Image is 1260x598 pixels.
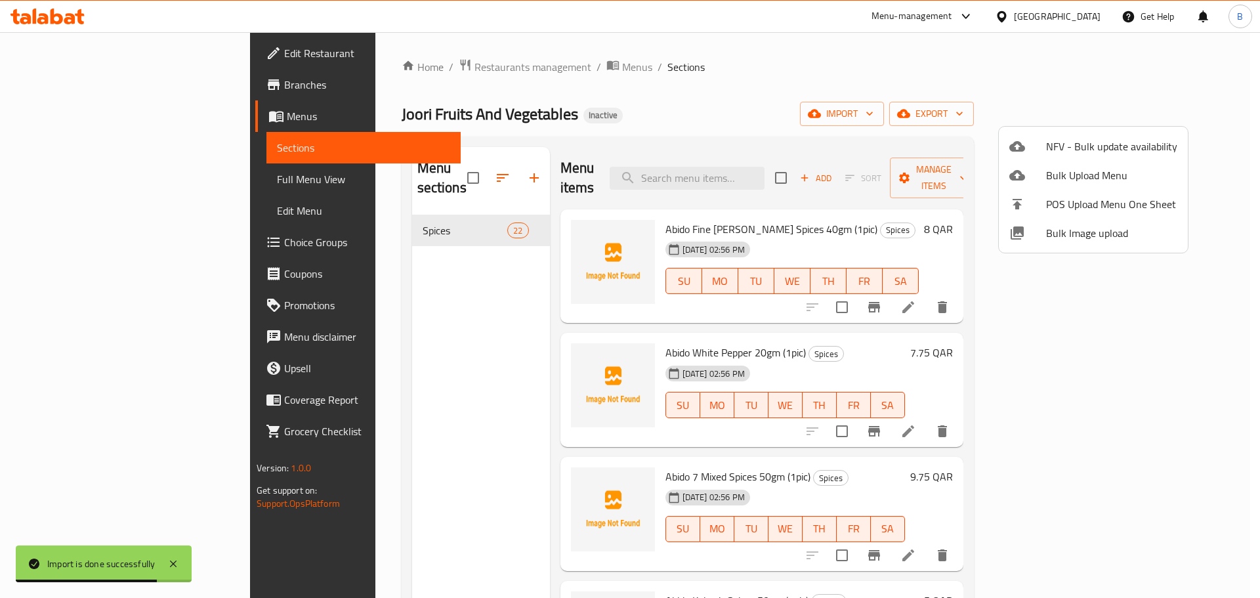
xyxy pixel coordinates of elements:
li: POS Upload Menu One Sheet [999,190,1188,219]
span: Bulk Upload Menu [1046,167,1177,183]
span: POS Upload Menu One Sheet [1046,196,1177,212]
li: Upload bulk menu [999,161,1188,190]
span: NFV - Bulk update availability [1046,139,1177,154]
div: Import is done successfully [47,557,155,571]
li: NFV - Bulk update availability [999,132,1188,161]
span: Bulk Image upload [1046,225,1177,241]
